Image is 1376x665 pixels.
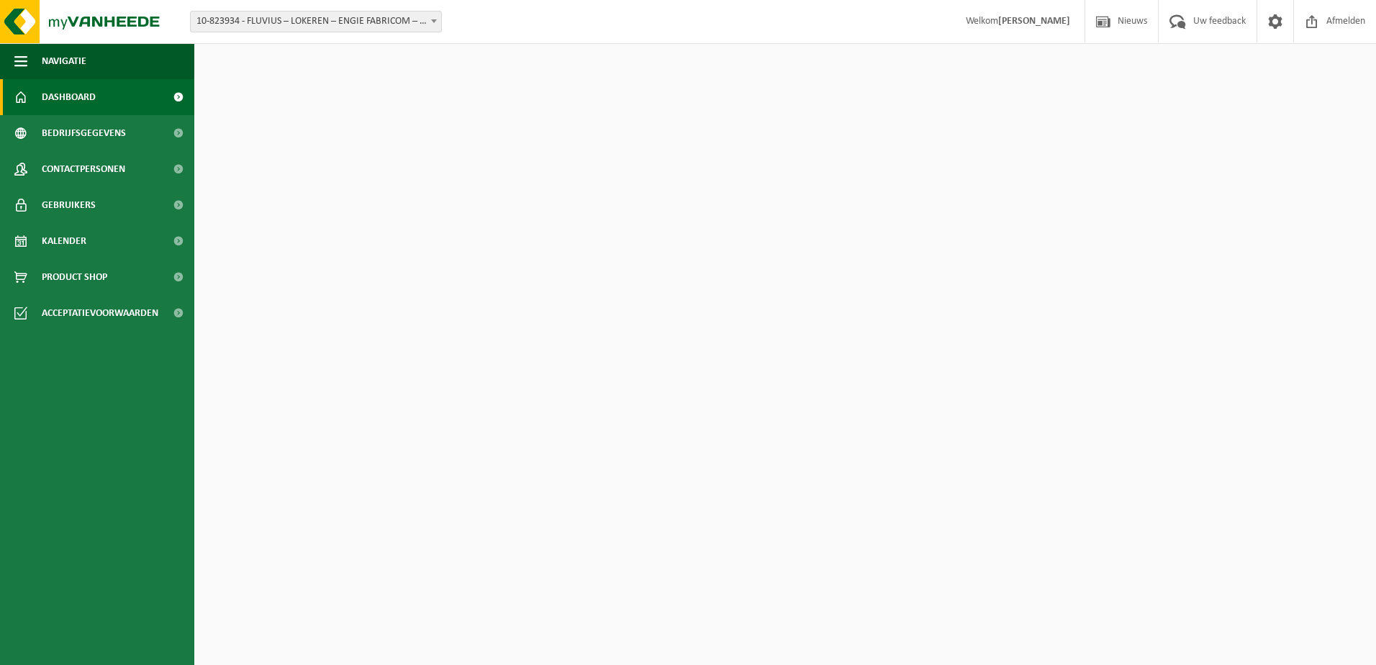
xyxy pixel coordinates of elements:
[191,12,441,32] span: 10-823934 - FLUVIUS – LOKEREN – ENGIE FABRICOM – WETTEREN - WETTEREN
[42,295,158,331] span: Acceptatievoorwaarden
[42,115,126,151] span: Bedrijfsgegevens
[190,11,442,32] span: 10-823934 - FLUVIUS – LOKEREN – ENGIE FABRICOM – WETTEREN - WETTEREN
[998,16,1070,27] strong: [PERSON_NAME]
[42,223,86,259] span: Kalender
[42,259,107,295] span: Product Shop
[42,43,86,79] span: Navigatie
[42,151,125,187] span: Contactpersonen
[7,633,240,665] iframe: chat widget
[42,79,96,115] span: Dashboard
[42,187,96,223] span: Gebruikers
